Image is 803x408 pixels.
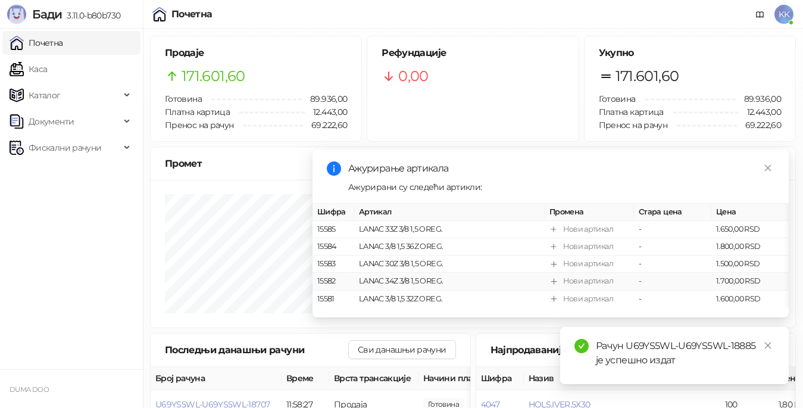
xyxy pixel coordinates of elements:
div: Ажурирање артикала [348,161,774,176]
small: DUMA DOO [10,385,49,394]
span: close [764,341,772,350]
td: 1.500,00 RSD [711,256,789,273]
td: LANAC 3/8 1,5 32Z OREG. [354,291,545,308]
span: info-circle [327,161,341,176]
span: 69.222,60 [737,119,781,132]
th: Цена [711,204,789,221]
td: LANAC 33Z 3/8 1,5 OREG. [354,221,545,238]
a: Close [761,339,774,352]
td: 15583 [313,256,354,273]
span: Пренос на рачун [599,120,667,130]
span: 3.11.0-b80b730 [62,10,120,21]
span: 0,00 [398,65,428,88]
td: 15582 [313,273,354,290]
th: Број рачуна [151,367,282,390]
span: Готовина [165,94,202,104]
a: Почетна [10,31,63,55]
th: Назив [524,367,720,390]
a: Документација [751,5,770,24]
th: Време [282,367,329,390]
h5: Укупно [599,46,781,60]
div: Нови артикал [563,293,613,305]
td: 1.800,00 RSD [711,238,789,256]
h5: Рефундације [382,46,564,60]
img: Logo [7,5,26,24]
div: Ажурирани су следећи артикли: [348,180,774,194]
div: Нови артикал [563,241,613,253]
span: Фискални рачуни [29,136,101,160]
td: 1.650,00 RSD [711,221,789,238]
th: Шифра [313,204,354,221]
th: Стара цена [634,204,711,221]
td: 1.600,00 RSD [711,291,789,308]
a: Close [761,161,774,175]
div: Рачун U69YS5WL-U69YS5WL-18885 је успешно издат [596,339,774,367]
th: Врста трансакције [329,367,418,390]
span: Платна картица [165,107,230,117]
span: Пренос на рачун [165,120,233,130]
td: - [634,273,711,290]
div: Нови артикал [563,223,613,235]
td: - [634,256,711,273]
div: Последњи данашњи рачуни [165,342,348,357]
span: close [764,164,772,172]
span: KK [774,5,793,24]
span: 171.601,60 [182,65,245,88]
a: Каса [10,57,47,81]
button: Сви данашњи рачуни [348,340,455,359]
span: Платна картица [599,107,664,117]
span: 89.936,00 [302,92,347,105]
span: Бади [32,7,62,21]
th: Начини плаћања [418,367,538,390]
td: LANAC 34Z 3/8 1,5 OREG. [354,273,545,290]
td: - [634,291,711,308]
span: check-circle [574,339,589,353]
th: Шифра [476,367,524,390]
span: 69.222,60 [303,119,347,132]
td: 15581 [313,291,354,308]
td: LANAC 3/8 1,5 36Z OREG. [354,238,545,256]
td: 15584 [313,238,354,256]
div: Најпродаваније данас [490,342,674,357]
div: Промет [165,156,781,171]
div: Почетна [171,10,213,19]
div: Нови артикал [563,258,613,270]
span: Каталог [29,83,61,107]
th: Артикал [354,204,545,221]
span: 12.443,00 [305,105,347,119]
span: Готовина [599,94,636,104]
td: 15585 [313,221,354,238]
span: 89.936,00 [736,92,781,105]
td: 1.700,00 RSD [711,273,789,290]
span: 12.443,00 [739,105,781,119]
span: 171.601,60 [615,65,679,88]
div: Нови артикал [563,275,613,287]
th: Промена [545,204,634,221]
td: - [634,221,711,238]
h5: Продаје [165,46,347,60]
td: LANAC 30Z 3/8 1,5 OREG. [354,256,545,273]
td: - [634,238,711,256]
span: Документи [29,110,74,133]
